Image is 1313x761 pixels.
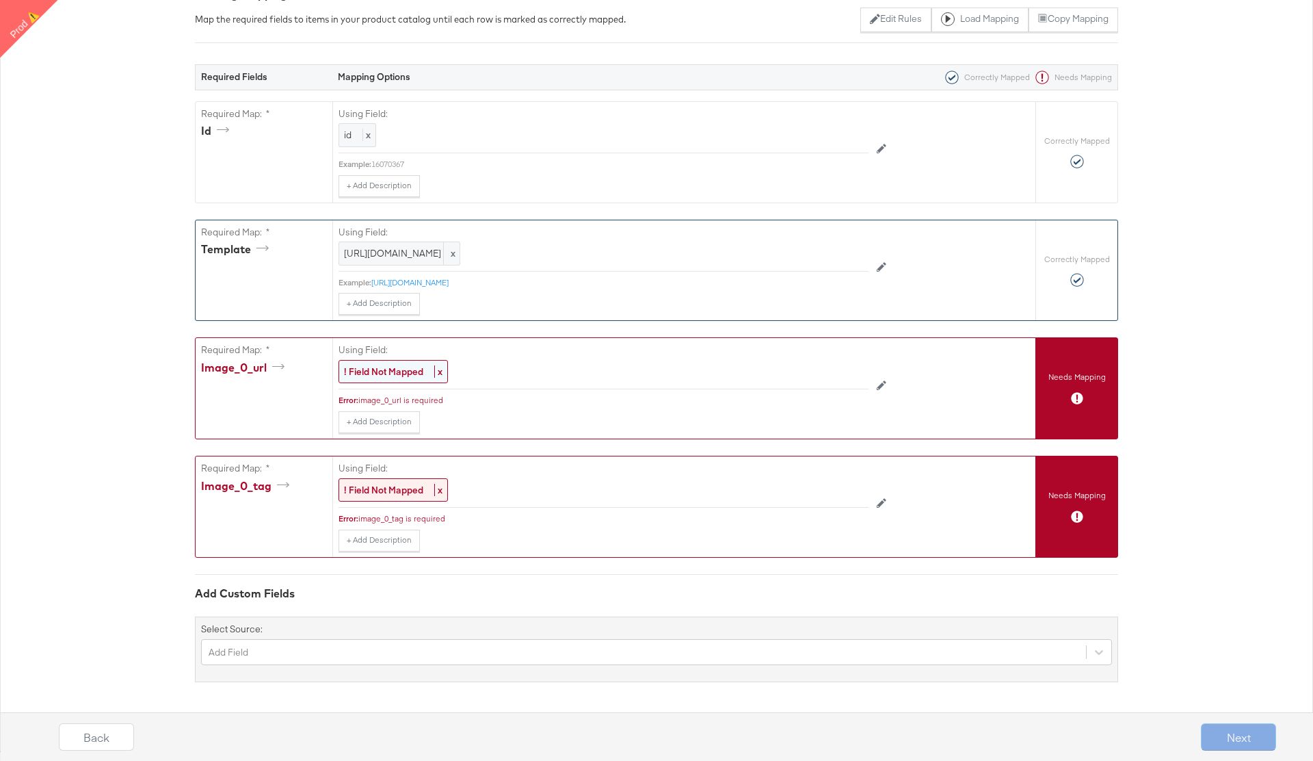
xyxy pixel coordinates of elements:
div: image_0_url [201,360,289,376]
button: Edit Rules [860,8,931,32]
span: x [443,242,460,265]
span: x [434,365,442,378]
div: Map the required fields to items in your product catalog until each row is marked as correctly ma... [195,13,626,26]
div: id [201,123,234,139]
strong: Required Fields [201,70,267,83]
div: Error: [339,513,358,524]
label: Using Field: [339,226,868,239]
label: Needs Mapping [1048,490,1106,501]
div: 16070367 [371,159,868,170]
div: Needs Mapping [1030,70,1112,84]
strong: ! Field Not Mapped [344,365,423,378]
button: + Add Description [339,293,420,315]
label: Using Field: [339,107,868,120]
button: + Add Description [339,411,420,433]
label: Required Map: * [201,344,327,357]
div: Add Field [209,646,248,659]
label: Required Map: * [201,462,327,475]
label: Correctly Mapped [1044,136,1110,146]
span: [URL][DOMAIN_NAME] [344,247,455,260]
span: x [362,129,371,141]
span: id [344,129,352,141]
span: x [434,484,442,496]
div: image_0_tag is required [358,513,868,524]
label: Using Field: [339,462,868,475]
div: Example: [339,277,371,288]
div: image_0_url is required [358,395,868,406]
button: Back [59,723,134,751]
button: Copy Mapping [1029,8,1118,32]
button: Load Mapping [931,8,1029,32]
label: Required Map: * [201,107,327,120]
label: Needs Mapping [1048,372,1106,383]
div: Error: [339,395,358,406]
button: + Add Description [339,175,420,197]
label: Using Field: [339,344,868,357]
strong: Mapping Options [338,70,410,83]
div: image_0_tag [201,478,294,494]
div: Add Custom Fields [195,586,1118,602]
button: + Add Description [339,530,420,552]
strong: ! Field Not Mapped [344,484,423,496]
label: Required Map: * [201,226,327,239]
div: Correctly Mapped [940,70,1030,84]
div: template [201,242,274,257]
div: Example: [339,159,371,170]
label: Select Source: [201,623,263,636]
label: Correctly Mapped [1044,254,1110,265]
a: [URL][DOMAIN_NAME] [371,277,449,287]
